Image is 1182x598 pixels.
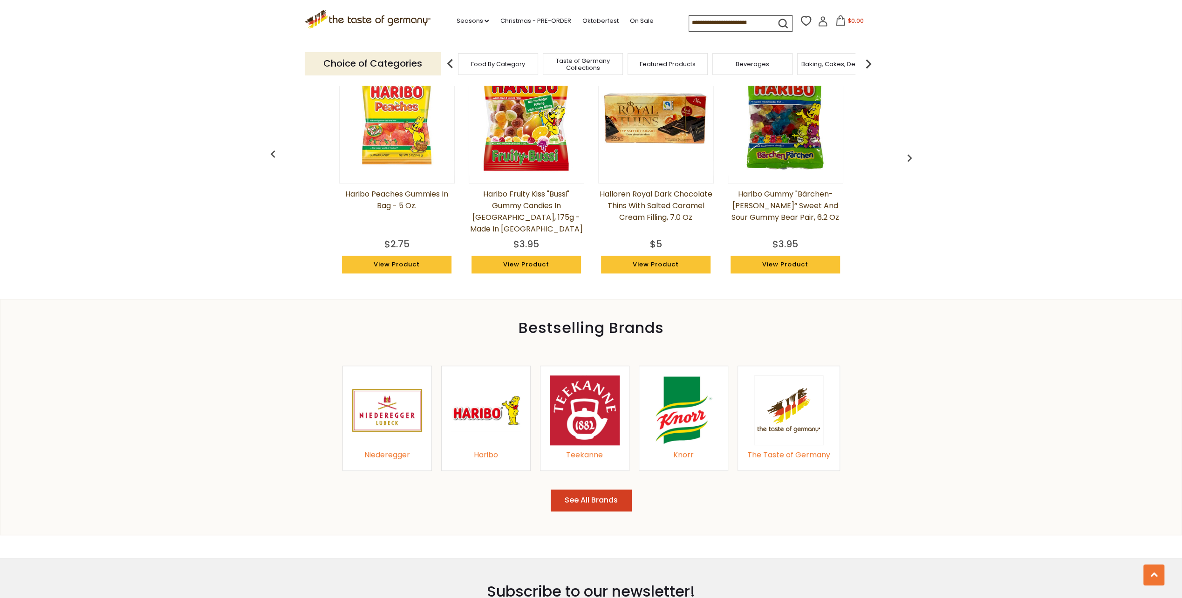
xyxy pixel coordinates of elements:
img: previous arrow [441,54,459,73]
a: Christmas - PRE-ORDER [500,16,571,26]
img: The Taste of Germany [754,375,824,445]
a: Haribo Gummy "Bärchen-[PERSON_NAME]“ Sweet and Sour Gummy Bear Pair, 6.2 oz [728,188,843,235]
div: $2.75 [384,237,410,251]
div: Niederegger [352,449,422,462]
img: Haribo Peaches Gummies in Bag - 5 oz. [340,61,454,176]
a: The Taste of Germany [747,375,830,445]
img: Halloren Royal Dark Chocolate Thins with Salted Caramel Cream Filling, 7.0 oz [599,61,713,176]
a: View Product [471,256,581,273]
img: Haribo Fruity Kiss [469,61,584,176]
img: next arrow [859,54,878,73]
img: previous arrow [266,147,280,162]
img: Knorr [649,375,718,445]
a: Seasons [456,16,489,26]
a: On Sale [629,16,653,26]
img: Niederegger [352,375,422,445]
a: Haribo Peaches Gummies in Bag - 5 oz. [339,188,455,235]
a: View Product [342,256,452,273]
a: Food By Category [471,61,525,68]
div: $3.95 [772,237,798,251]
a: Oktoberfest [582,16,618,26]
div: $3.95 [513,237,539,251]
button: See All Brands [551,489,632,511]
div: Bestselling Brands [0,323,1182,333]
a: View Product [601,256,711,273]
p: Choice of Categories [305,52,441,75]
div: Haribo [451,449,521,462]
img: Teekanne [550,375,620,445]
img: Haribo Gummy [728,61,843,176]
a: Baking, Cakes, Desserts [801,61,874,68]
a: Featured Products [640,61,696,68]
a: View Product [731,256,840,273]
img: Haribo [451,375,521,445]
a: Beverages [736,61,769,68]
a: Halloren Royal Dark Chocolate Thins with Salted Caramel Cream Filling, 7.0 oz [598,188,714,235]
div: $5 [650,237,662,251]
img: previous arrow [902,150,917,165]
div: The Taste of Germany [747,449,830,462]
div: Teekanne [550,449,620,462]
span: $0.00 [847,17,863,25]
div: Knorr [649,449,718,462]
button: $0.00 [830,15,869,29]
a: Haribo Fruity Kiss "Bussi" Gummy Candies in [GEOGRAPHIC_DATA], 175g - made in [GEOGRAPHIC_DATA] [469,188,584,235]
a: Taste of Germany Collections [546,57,620,71]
